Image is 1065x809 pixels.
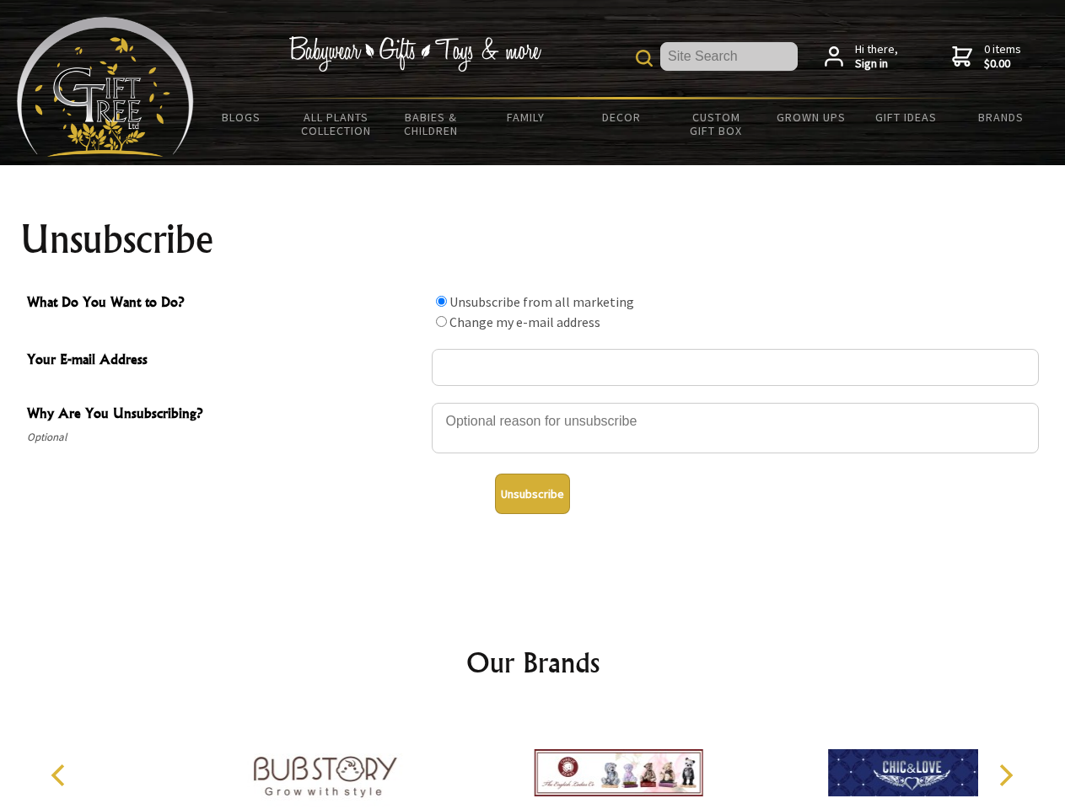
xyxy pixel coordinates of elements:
img: product search [636,50,653,67]
a: Custom Gift Box [669,99,764,148]
a: Family [479,99,574,135]
a: Hi there,Sign in [825,42,898,72]
span: Optional [27,427,423,447]
h2: Our Brands [34,642,1032,683]
button: Unsubscribe [495,474,570,514]
span: Why Are You Unsubscribing? [27,403,423,427]
strong: Sign in [855,56,898,72]
strong: $0.00 [984,56,1021,72]
a: Babies & Children [384,99,479,148]
span: What Do You Want to Do? [27,292,423,316]
label: Change my e-mail address [449,313,600,330]
a: Brands [954,99,1049,135]
input: Site Search [660,42,798,71]
input: Your E-mail Address [432,349,1039,386]
a: BLOGS [194,99,289,135]
img: Babywear - Gifts - Toys & more [288,36,541,72]
h1: Unsubscribe [20,219,1046,260]
button: Previous [42,757,79,794]
span: Hi there, [855,42,898,72]
span: Your E-mail Address [27,349,423,373]
label: Unsubscribe from all marketing [449,293,634,310]
input: What Do You Want to Do? [436,316,447,327]
a: All Plants Collection [289,99,385,148]
button: Next [987,757,1024,794]
a: Gift Ideas [858,99,954,135]
a: Grown Ups [763,99,858,135]
a: 0 items$0.00 [952,42,1021,72]
input: What Do You Want to Do? [436,296,447,307]
span: 0 items [984,41,1021,72]
textarea: Why Are You Unsubscribing? [432,403,1039,453]
a: Decor [573,99,669,135]
img: Babyware - Gifts - Toys and more... [17,17,194,157]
